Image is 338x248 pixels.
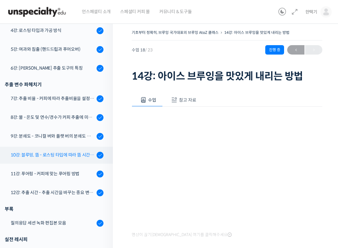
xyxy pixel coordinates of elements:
span: / 23 [145,47,153,53]
a: 대화 [41,196,81,212]
h1: 14강: 아이스 브루잉을 맛있게 내리는 방법 [132,70,322,82]
a: 14강: 아이스 브루잉을 맛있게 내리는 방법 [224,30,289,35]
span: 영상이 끊기[DEMOGRAPHIC_DATA] 여기를 클릭해주세요 [132,232,232,237]
div: 질의응답 세션 녹화 편집본 모음 [11,219,95,226]
div: 진행 중 [265,45,284,55]
a: 기초부터 정확히, 브루잉 국가대표의 브루잉 AtoZ 클래스 [132,30,219,35]
a: 홈 [2,196,41,212]
div: 실전 레시피 [5,235,103,244]
div: 9강: 분쇄도 - 코니컬 버와 플랫 버의 분쇄도 차이는 왜 추출 결과물에 영향을 미치는가 [11,133,95,140]
div: 10강: 블루밍, 뜸 - 로스팅 타입에 따라 뜸 시간을 다르게 해야 하는 이유 [11,151,95,158]
div: 4강: 로스팅 타입과 가공 방식 [11,27,95,34]
div: 6강: [PERSON_NAME] 추출 도구의 특징 [11,65,95,71]
div: 7강: 추출 비율 - 커피에 따라 추출비율을 설정하는 방법 [11,95,95,102]
span: 설정 [97,205,104,210]
div: 11강: 푸어링 - 커피에 맞는 푸어링 방법 [11,170,95,177]
span: 홈 [20,205,24,210]
div: 8강: 물 - 온도 및 연수/경수가 커피 추출에 미치는 영향 [11,114,95,121]
div: 부록 [5,205,103,213]
a: ←이전 [287,45,304,55]
span: 수업 [148,97,156,103]
a: 설정 [81,196,120,212]
span: 한택기 [305,9,317,15]
span: 대화 [57,206,65,211]
div: 추출 변수 파헤치기 [5,80,103,89]
span: ← [287,46,304,54]
div: 5강: 여과와 침출 (핸드드립과 푸어오버) [11,46,95,53]
span: 참고 자료 [179,97,196,103]
span: 수업 18 [132,48,153,52]
div: 12강: 추출 시간 - 추출 시간을 바꾸는 중요 변수 파헤치기 [11,189,95,196]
